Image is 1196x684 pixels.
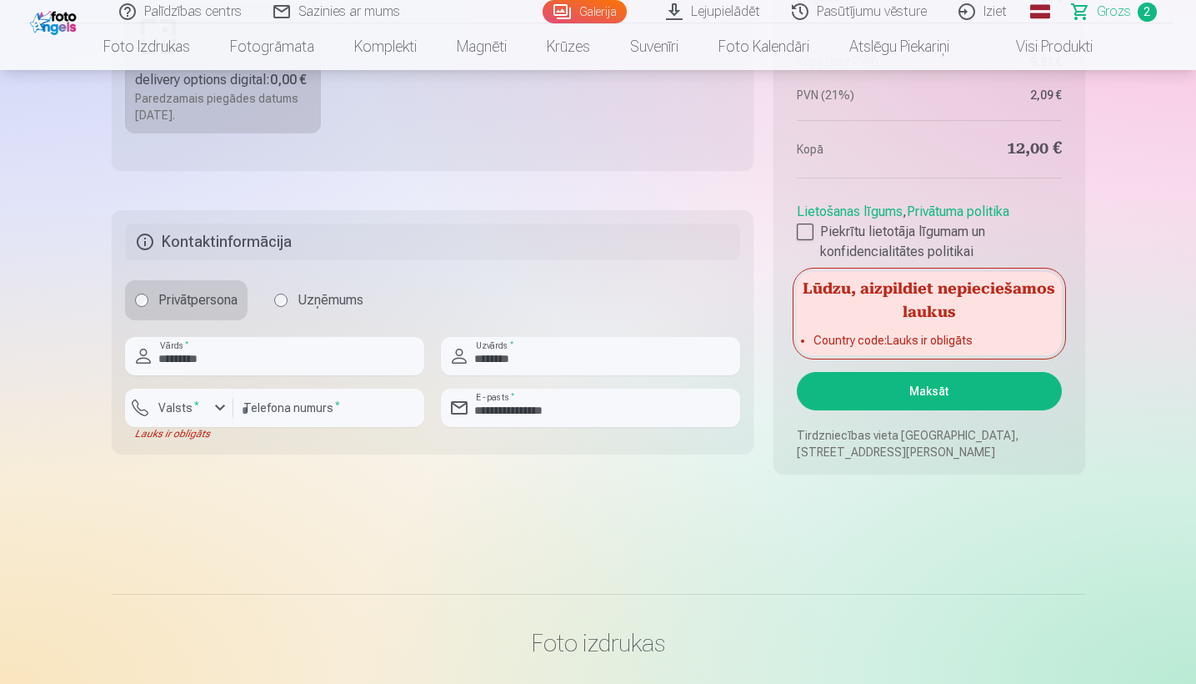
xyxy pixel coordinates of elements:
[210,23,334,70] a: Fotogrāmata
[135,70,312,90] div: delivery options digital :
[135,90,312,123] div: Paredzamais piegādes datums [DATE].
[829,23,969,70] a: Atslēgu piekariņi
[125,628,1072,658] h3: Foto izdrukas
[1138,3,1157,22] span: 2
[610,23,698,70] a: Suvenīri
[125,224,741,260] h5: Kontaktinformācija
[698,23,829,70] a: Foto kalendāri
[797,427,1061,460] p: Tirdzniecības vieta [GEOGRAPHIC_DATA], [STREET_ADDRESS][PERSON_NAME]
[938,138,1062,161] dd: 12,00 €
[125,389,233,427] button: Valsts*
[264,280,373,320] label: Uzņēmums
[135,294,148,307] input: Privātpersona
[797,204,903,219] a: Lietošanas līgums
[270,72,307,88] b: 0,00 €
[797,272,1061,325] h5: Lūdzu, aizpildiet nepieciešamos laukus
[152,400,206,416] label: Valsts
[813,332,1044,349] li: Country code : Lauks ir obligāts
[125,427,233,440] div: Lauks ir obligāts
[797,195,1061,262] div: ,
[125,280,248,320] label: Privātpersona
[30,7,81,35] img: /fa1
[527,23,610,70] a: Krūzes
[334,23,437,70] a: Komplekti
[797,87,921,103] dt: PVN (21%)
[907,204,1009,219] a: Privātuma politika
[938,87,1062,103] dd: 2,09 €
[437,23,527,70] a: Magnēti
[274,294,288,307] input: Uzņēmums
[797,138,921,161] dt: Kopā
[797,372,1061,410] button: Maksāt
[969,23,1113,70] a: Visi produkti
[83,23,210,70] a: Foto izdrukas
[797,222,1061,262] label: Piekrītu lietotāja līgumam un konfidencialitātes politikai
[1097,2,1131,22] span: Grozs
